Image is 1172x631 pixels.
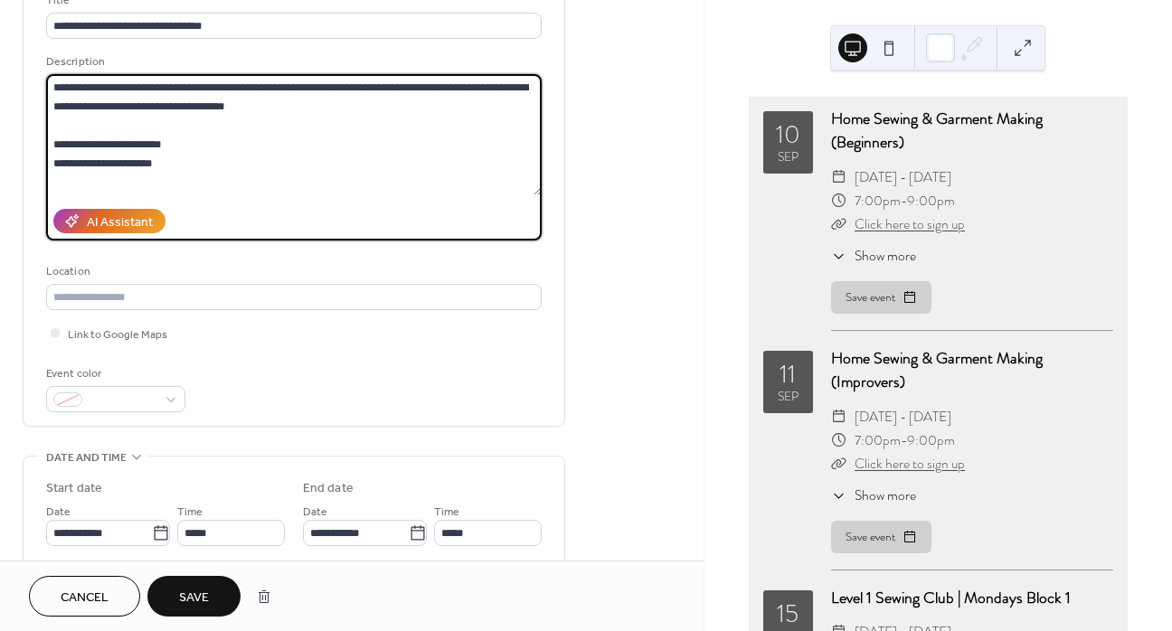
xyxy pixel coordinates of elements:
[831,587,1071,609] a: Level 1 Sewing Club | Mondays Block 1
[855,485,916,506] span: Show more
[177,503,203,522] span: Time
[53,209,165,233] button: AI Assistant
[777,601,799,626] div: 15
[46,262,538,281] div: Location
[831,165,847,189] div: ​
[831,246,916,267] button: ​Show more
[855,429,901,452] span: 7:00pm
[907,429,955,452] span: 9:00pm
[61,589,109,607] span: Cancel
[831,405,847,429] div: ​
[855,246,916,267] span: Show more
[776,122,800,147] div: 10
[855,454,965,474] a: Click here to sign up
[778,151,799,164] div: Sep
[901,429,907,452] span: -
[778,391,799,403] div: Sep
[46,503,71,522] span: Date
[907,189,955,212] span: 9:00pm
[831,521,931,553] button: Save event
[831,485,916,506] button: ​Show more
[831,281,931,314] button: Save event
[303,479,354,498] div: End date
[831,108,1043,154] a: Home Sewing & Garment Making (Beginners)
[46,52,538,71] div: Description
[855,405,951,429] span: [DATE] - [DATE]
[831,189,847,212] div: ​
[147,576,241,617] button: Save
[831,347,1043,393] a: Home Sewing & Garment Making (Improvers)
[179,589,209,607] span: Save
[46,448,127,467] span: Date and time
[87,213,153,232] div: AI Assistant
[831,212,847,236] div: ​
[855,165,951,189] span: [DATE] - [DATE]
[831,452,847,476] div: ​
[68,325,167,344] span: Link to Google Maps
[855,189,901,212] span: 7:00pm
[901,189,907,212] span: -
[46,479,102,498] div: Start date
[46,364,182,383] div: Event color
[303,503,327,522] span: Date
[434,503,459,522] span: Time
[831,485,847,506] div: ​
[855,214,965,234] a: Click here to sign up
[780,362,796,387] div: 11
[29,576,140,617] button: Cancel
[831,246,847,267] div: ​
[831,429,847,452] div: ​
